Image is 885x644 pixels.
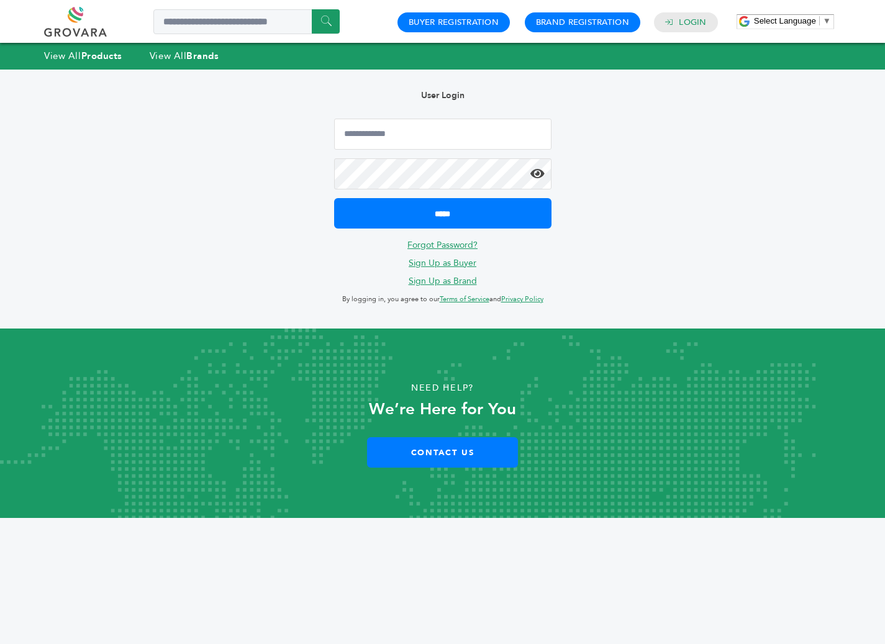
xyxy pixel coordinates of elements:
[819,16,820,25] span: ​
[421,89,465,101] b: User Login
[44,50,122,62] a: View AllProducts
[186,50,219,62] strong: Brands
[409,17,499,28] a: Buyer Registration
[334,119,551,150] input: Email Address
[536,17,629,28] a: Brand Registration
[81,50,122,62] strong: Products
[407,239,478,251] a: Forgot Password?
[409,275,477,287] a: Sign Up as Brand
[501,294,543,304] a: Privacy Policy
[754,16,816,25] span: Select Language
[334,158,551,189] input: Password
[754,16,831,25] a: Select Language​
[334,292,551,307] p: By logging in, you agree to our and
[440,294,489,304] a: Terms of Service
[409,257,476,269] a: Sign Up as Buyer
[150,50,219,62] a: View AllBrands
[44,379,841,397] p: Need Help?
[153,9,340,34] input: Search a product or brand...
[369,398,516,420] strong: We’re Here for You
[367,437,518,468] a: Contact Us
[823,16,831,25] span: ▼
[679,17,706,28] a: Login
